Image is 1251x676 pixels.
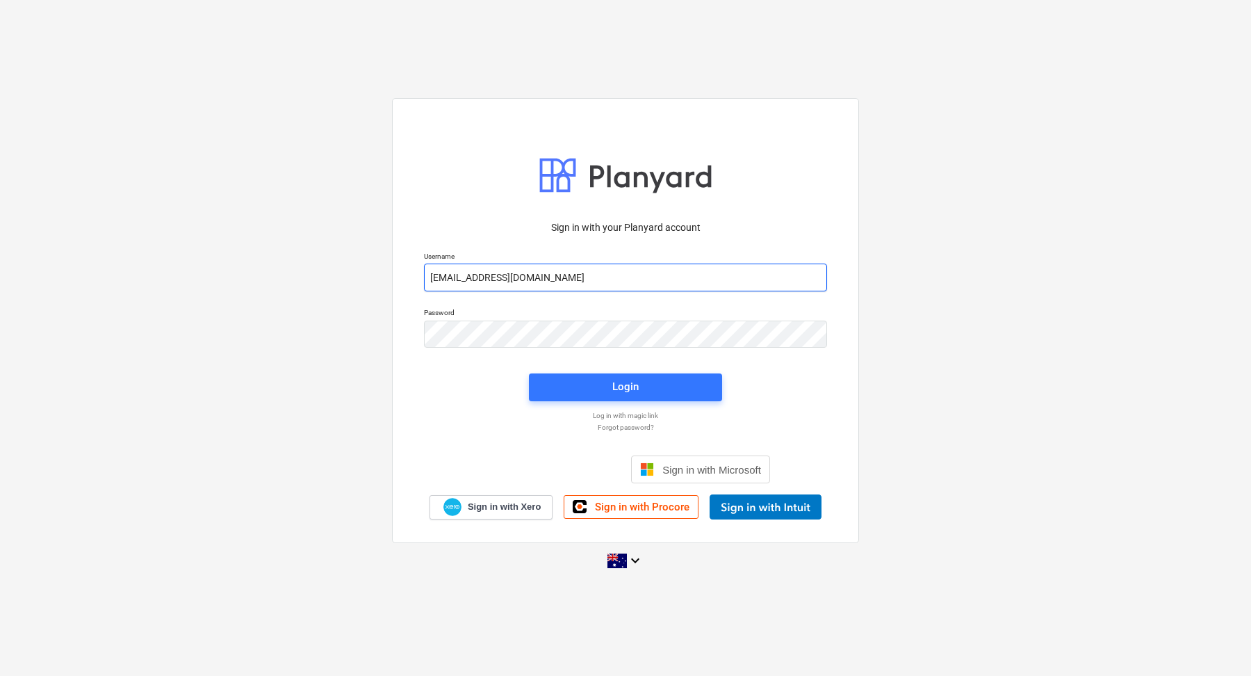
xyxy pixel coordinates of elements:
p: Sign in with your Planyard account [424,220,827,235]
iframe: Sign in with Google Button [474,454,627,485]
button: Login [529,373,722,401]
p: Password [424,308,827,320]
p: Username [424,252,827,264]
div: Login [612,378,639,396]
img: Microsoft logo [640,462,654,476]
i: keyboard_arrow_down [627,552,644,569]
span: Sign in with Xero [468,501,541,513]
input: Username [424,264,827,291]
span: Sign in with Procore [595,501,689,513]
a: Sign in with Xero [430,495,553,520]
span: Sign in with Microsoft [662,464,761,476]
img: Xero logo [443,498,461,517]
a: Log in with magic link [417,411,834,420]
a: Forgot password? [417,423,834,432]
a: Sign in with Procore [564,495,698,519]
